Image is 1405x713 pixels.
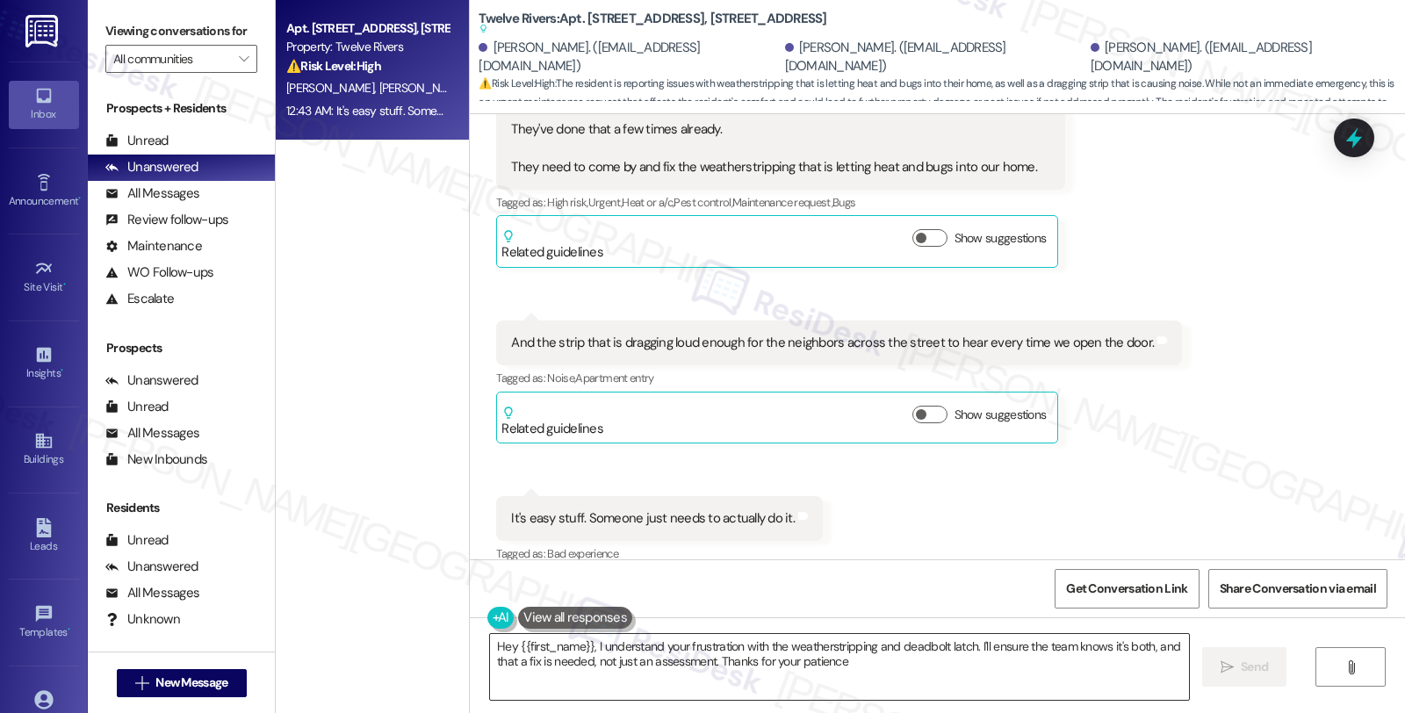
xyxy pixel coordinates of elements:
[511,334,1154,352] div: And the strip that is dragging loud enough for the neighbors across the street to hear every time...
[1221,660,1234,674] i: 
[105,610,180,629] div: Unknown
[105,158,198,176] div: Unanswered
[1202,647,1287,687] button: Send
[1066,580,1187,598] span: Get Conversation Link
[113,45,229,73] input: All communities
[286,103,594,119] div: 12:43 AM: It's easy stuff. Someone just needs to actually do it.
[1220,580,1376,598] span: Share Conversation via email
[286,19,449,38] div: Apt. [STREET_ADDRESS], [STREET_ADDRESS]
[239,52,249,66] i: 
[955,406,1047,424] label: Show suggestions
[511,509,795,528] div: It's easy stuff. Someone just needs to actually do it.
[379,80,472,96] span: [PERSON_NAME]
[286,58,381,74] strong: ⚠️ Risk Level: High
[1055,569,1199,609] button: Get Conversation Link
[9,81,79,128] a: Inbox
[496,365,1182,391] div: Tagged as:
[63,278,66,291] span: •
[496,190,1065,215] div: Tagged as:
[547,371,575,385] span: Noise ,
[490,634,1189,700] textarea: Hey {{first_name}}, I understand your frustration with the weatherstripping and deadbolt latch. I...
[68,623,70,636] span: •
[588,195,622,210] span: Urgent ,
[117,669,247,697] button: New Message
[1208,569,1387,609] button: Share Conversation via email
[105,290,174,308] div: Escalate
[135,676,148,690] i: 
[501,406,603,438] div: Related guidelines
[88,499,275,517] div: Residents
[732,195,832,210] span: Maintenance request ,
[105,398,169,416] div: Unread
[479,76,554,90] strong: ⚠️ Risk Level: High
[547,546,618,561] span: Bad experience
[832,195,855,210] span: Bugs
[105,263,213,282] div: WO Follow-ups
[9,426,79,473] a: Buildings
[547,195,588,210] span: High risk ,
[622,195,674,210] span: Heat or a/c ,
[155,673,227,692] span: New Message
[9,513,79,560] a: Leads
[674,195,732,210] span: Pest control ,
[479,10,826,39] b: Twelve Rivers: Apt. [STREET_ADDRESS], [STREET_ADDRESS]
[1344,660,1358,674] i: 
[1241,658,1268,676] span: Send
[575,371,653,385] span: Apartment entry
[496,541,823,566] div: Tagged as:
[61,364,63,377] span: •
[286,80,379,96] span: [PERSON_NAME]
[105,132,169,150] div: Unread
[1091,39,1392,76] div: [PERSON_NAME]. ([EMAIL_ADDRESS][DOMAIN_NAME])
[501,229,603,262] div: Related guidelines
[105,584,199,602] div: All Messages
[105,450,207,469] div: New Inbounds
[105,558,198,576] div: Unanswered
[105,371,198,390] div: Unanswered
[9,599,79,646] a: Templates •
[105,18,257,45] label: Viewing conversations for
[105,211,228,229] div: Review follow-ups
[955,229,1047,248] label: Show suggestions
[9,254,79,301] a: Site Visit •
[785,39,1086,76] div: [PERSON_NAME]. ([EMAIL_ADDRESS][DOMAIN_NAME])
[105,237,202,256] div: Maintenance
[286,38,449,56] div: Property: Twelve Rivers
[25,15,61,47] img: ResiDesk Logo
[88,99,275,118] div: Prospects + Residents
[78,192,81,205] span: •
[479,75,1405,131] span: : The resident is reporting issues with weatherstripping that is letting heat and bugs into their...
[479,39,780,76] div: [PERSON_NAME]. ([EMAIL_ADDRESS][DOMAIN_NAME])
[511,83,1037,176] div: They don't need to look to assess it. They've done that a few times already. They need to come by...
[9,340,79,387] a: Insights •
[105,531,169,550] div: Unread
[88,339,275,357] div: Prospects
[105,184,199,203] div: All Messages
[105,424,199,443] div: All Messages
